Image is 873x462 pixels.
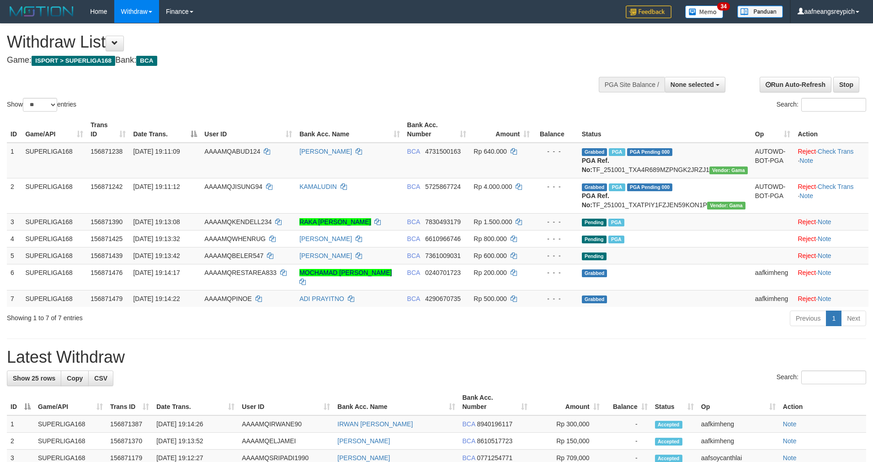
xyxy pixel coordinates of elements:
[760,77,831,92] a: Run Auto-Refresh
[459,389,531,415] th: Bank Acc. Number: activate to sort column ascending
[627,183,673,191] span: PGA Pending
[818,269,831,276] a: Note
[474,252,506,259] span: Rp 600.000
[153,415,238,433] td: [DATE] 19:14:26
[794,117,868,143] th: Action
[133,269,180,276] span: [DATE] 19:14:17
[32,56,115,66] span: ISPORT > SUPERLIGA168
[407,252,420,259] span: BCA
[582,183,607,191] span: Grabbed
[477,420,512,428] span: Copy 8940196117 to clipboard
[129,117,201,143] th: Date Trans.: activate to sort column descending
[655,421,682,429] span: Accepted
[7,143,21,178] td: 1
[783,454,797,462] a: Note
[777,98,866,112] label: Search:
[34,433,106,450] td: SUPERLIGA168
[799,157,813,164] a: Note
[751,178,794,213] td: AUTOWD-BOT-PGA
[783,437,797,445] a: Note
[794,264,868,290] td: ·
[697,433,779,450] td: aafkimheng
[751,264,794,290] td: aafkimheng
[204,218,271,226] span: AAAAMQKENDELL234
[299,218,371,226] a: RAKA [PERSON_NAME]
[299,183,337,190] a: KAMALUDIN
[7,389,34,415] th: ID: activate to sort column descending
[299,235,352,242] a: [PERSON_NAME]
[818,252,831,259] a: Note
[133,295,180,302] span: [DATE] 19:14:22
[21,290,87,307] td: SUPERLIGA168
[21,213,87,230] td: SUPERLIGA168
[7,290,21,307] td: 7
[818,183,854,190] a: Check Trans
[783,420,797,428] a: Note
[404,117,470,143] th: Bank Acc. Number: activate to sort column ascending
[537,251,574,260] div: - - -
[153,389,238,415] th: Date Trans.: activate to sort column ascending
[133,252,180,259] span: [DATE] 19:13:42
[818,148,854,155] a: Check Trans
[87,117,129,143] th: Trans ID: activate to sort column ascending
[21,247,87,264] td: SUPERLIGA168
[685,5,724,18] img: Button%20Memo.svg
[537,147,574,156] div: - - -
[737,5,783,18] img: panduan.png
[238,415,334,433] td: AAAAMQIRWANE90
[133,183,180,190] span: [DATE] 19:11:12
[794,230,868,247] td: ·
[407,148,420,155] span: BCA
[7,371,61,386] a: Show 25 rows
[603,433,651,450] td: -
[337,454,390,462] a: [PERSON_NAME]
[537,182,574,191] div: - - -
[13,375,55,382] span: Show 25 rows
[801,98,866,112] input: Search:
[537,234,574,243] div: - - -
[798,183,816,190] a: Reject
[425,183,461,190] span: Copy 5725867724 to clipboard
[463,437,475,445] span: BCA
[474,235,506,242] span: Rp 800.000
[7,117,21,143] th: ID
[582,219,607,226] span: Pending
[609,183,625,191] span: Marked by aafsoycanthlai
[777,371,866,384] label: Search:
[238,433,334,450] td: AAAAMQELJAMEI
[7,98,76,112] label: Show entries
[470,117,533,143] th: Amount: activate to sort column ascending
[425,252,461,259] span: Copy 7361009031 to clipboard
[578,143,751,178] td: TF_251001_TXA4R689MZPNGK2JRZJ1
[90,183,122,190] span: 156871242
[537,294,574,303] div: - - -
[21,264,87,290] td: SUPERLIGA168
[801,371,866,384] input: Search:
[477,454,512,462] span: Copy 0771254771 to clipboard
[537,217,574,226] div: - - -
[204,148,260,155] span: AAAAMQABUD124
[794,247,868,264] td: ·
[407,269,420,276] span: BCA
[707,202,745,210] span: Vendor URL: https://trx31.1velocity.biz
[296,117,403,143] th: Bank Acc. Name: activate to sort column ascending
[531,415,603,433] td: Rp 300,000
[133,235,180,242] span: [DATE] 19:13:32
[474,269,506,276] span: Rp 200.000
[651,389,697,415] th: Status: activate to sort column ascending
[477,437,512,445] span: Copy 8610517723 to clipboard
[463,420,475,428] span: BCA
[582,295,607,303] span: Grabbed
[7,178,21,213] td: 2
[582,192,609,209] b: PGA Ref. No:
[90,252,122,259] span: 156871439
[665,77,725,92] button: None selected
[474,218,512,226] span: Rp 1.500.000
[299,295,344,302] a: ADI PRAYITNO
[798,269,816,276] a: Reject
[582,157,609,173] b: PGA Ref. No:
[582,269,607,277] span: Grabbed
[34,415,106,433] td: SUPERLIGA168
[474,295,506,302] span: Rp 500.000
[798,235,816,242] a: Reject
